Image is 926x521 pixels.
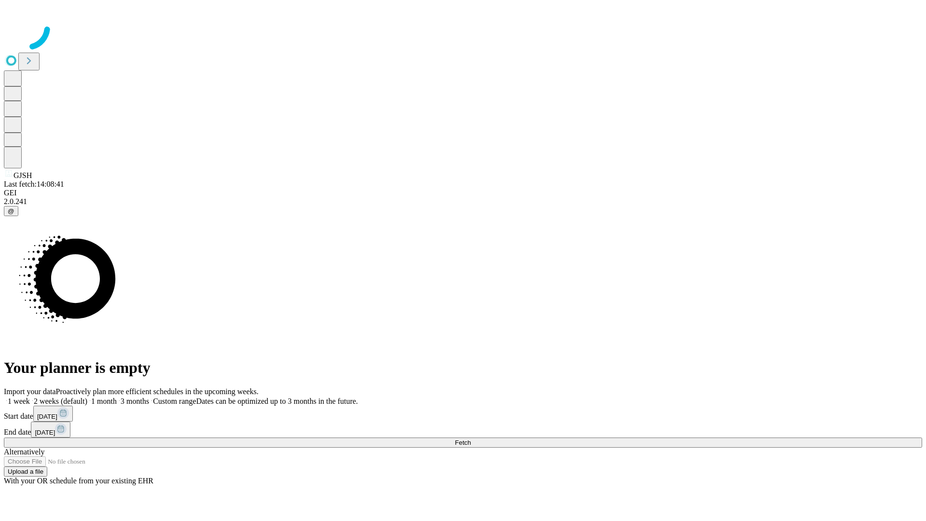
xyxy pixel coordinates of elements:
[91,397,117,405] span: 1 month
[4,387,56,396] span: Import your data
[4,466,47,477] button: Upload a file
[31,422,70,438] button: [DATE]
[455,439,471,446] span: Fetch
[14,171,32,179] span: GJSH
[121,397,149,405] span: 3 months
[34,397,87,405] span: 2 weeks (default)
[4,180,64,188] span: Last fetch: 14:08:41
[4,448,44,456] span: Alternatively
[33,406,73,422] button: [DATE]
[153,397,196,405] span: Custom range
[4,406,922,422] div: Start date
[8,207,14,215] span: @
[4,206,18,216] button: @
[4,189,922,197] div: GEI
[56,387,259,396] span: Proactively plan more efficient schedules in the upcoming weeks.
[35,429,55,436] span: [DATE]
[4,477,153,485] span: With your OR schedule from your existing EHR
[37,413,57,420] span: [DATE]
[196,397,358,405] span: Dates can be optimized up to 3 months in the future.
[4,422,922,438] div: End date
[4,359,922,377] h1: Your planner is empty
[4,438,922,448] button: Fetch
[4,197,922,206] div: 2.0.241
[8,397,30,405] span: 1 week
